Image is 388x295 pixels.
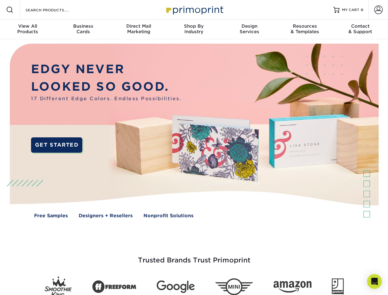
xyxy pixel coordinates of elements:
p: EDGY NEVER [31,61,182,78]
span: Contact [333,23,388,29]
div: Industry [166,23,221,34]
span: 17 Different Edge Colors. Endless Possibilities. [31,95,182,102]
a: BusinessCards [55,20,111,39]
div: & Support [333,23,388,34]
h3: Trusted Brands Trust Primoprint [14,242,374,272]
span: Direct Mail [111,23,166,29]
div: Cards [55,23,111,34]
span: Business [55,23,111,29]
a: Nonprofit Solutions [143,212,194,219]
a: Resources& Templates [277,20,332,39]
div: Open Intercom Messenger [367,274,382,289]
span: 0 [361,8,363,12]
img: Google [157,281,195,293]
div: Marketing [111,23,166,34]
input: SEARCH PRODUCTS..... [25,6,85,14]
span: Resources [277,23,332,29]
p: LOOKED SO GOOD. [31,78,182,96]
a: DesignServices [222,20,277,39]
img: Primoprint [163,3,225,16]
img: Amazon [273,281,312,293]
span: Design [222,23,277,29]
div: Services [222,23,277,34]
img: Goodwill [332,278,344,295]
span: Shop By [166,23,221,29]
div: & Templates [277,23,332,34]
a: Free Samples [34,212,68,219]
a: GET STARTED [31,137,82,153]
a: Designers + Resellers [79,212,133,219]
span: MY CART [342,7,359,13]
a: Direct MailMarketing [111,20,166,39]
a: Contact& Support [333,20,388,39]
a: Shop ByIndustry [166,20,221,39]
